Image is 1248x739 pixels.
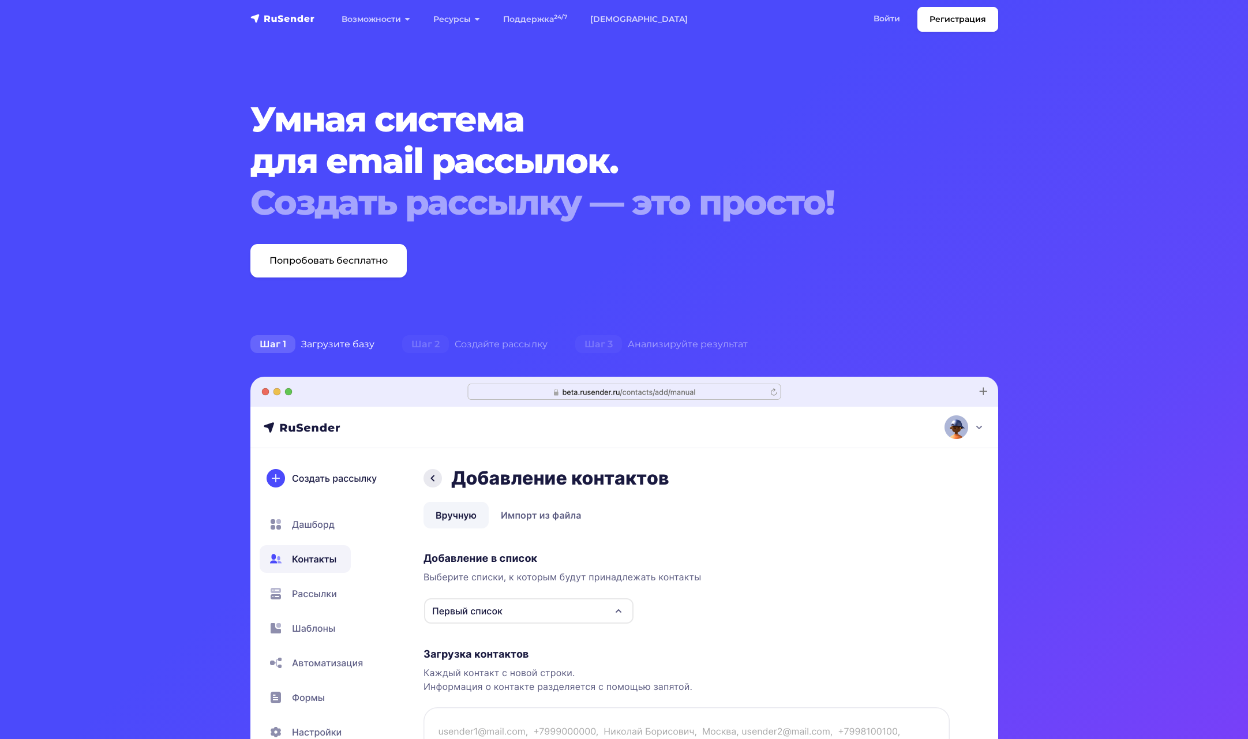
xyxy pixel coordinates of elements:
[492,7,579,31] a: Поддержка24/7
[917,7,998,32] a: Регистрация
[388,333,561,356] div: Создайте рассылку
[422,7,492,31] a: Ресурсы
[330,7,422,31] a: Возможности
[250,335,295,354] span: Шаг 1
[237,333,388,356] div: Загрузите базу
[250,13,315,24] img: RuSender
[250,182,935,223] div: Создать рассылку — это просто!
[579,7,699,31] a: [DEMOGRAPHIC_DATA]
[250,244,407,277] a: Попробовать бесплатно
[575,335,622,354] span: Шаг 3
[862,7,912,31] a: Войти
[561,333,762,356] div: Анализируйте результат
[250,99,935,223] h1: Умная система для email рассылок.
[402,335,449,354] span: Шаг 2
[554,13,567,21] sup: 24/7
